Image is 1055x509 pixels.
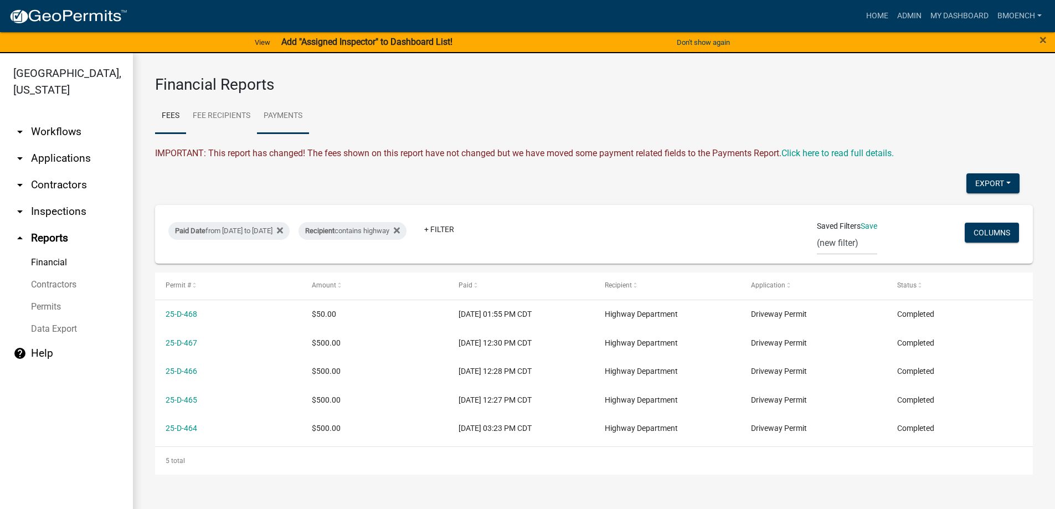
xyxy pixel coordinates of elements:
a: Home [862,6,893,27]
div: from [DATE] to [DATE] [168,222,290,240]
datatable-header-cell: Paid [447,273,594,299]
button: Don't show again [672,33,734,52]
a: 25-D-465 [166,395,197,404]
span: × [1039,32,1047,48]
span: $500.00 [312,338,341,347]
i: help [13,347,27,360]
a: 25-D-464 [166,424,197,433]
span: Paid [459,281,472,289]
span: Driveway Permit [751,395,807,404]
div: [DATE] 12:27 PM CDT [459,394,584,407]
datatable-header-cell: Amount [301,273,447,299]
a: 25-D-467 [166,338,197,347]
span: Driveway Permit [751,424,807,433]
span: Completed [897,338,934,347]
h3: Financial Reports [155,75,1033,94]
div: IMPORTANT: This report has changed! The fees shown on this report have not changed but we have mo... [155,147,1033,160]
span: Application [751,281,785,289]
a: View [250,33,275,52]
a: 25-D-468 [166,310,197,318]
a: Fees [155,99,186,134]
div: [DATE] 12:30 PM CDT [459,337,584,349]
div: [DATE] 12:28 PM CDT [459,365,584,378]
div: contains highway [299,222,406,240]
span: Recipient [305,227,334,235]
i: arrow_drop_down [13,152,27,165]
span: Highway Department [605,395,678,404]
span: Driveway Permit [751,310,807,318]
i: arrow_drop_down [13,205,27,218]
span: Recipient [605,281,632,289]
span: Permit # [166,281,191,289]
span: $500.00 [312,367,341,376]
span: Status [897,281,917,289]
datatable-header-cell: Permit # [155,273,301,299]
span: Paid Date [175,227,205,235]
span: Driveway Permit [751,338,807,347]
a: + Filter [415,219,463,239]
strong: Add "Assigned Inspector" to Dashboard List! [281,37,452,47]
a: Admin [893,6,926,27]
span: Completed [897,310,934,318]
span: $50.00 [312,310,336,318]
a: Fee Recipients [186,99,257,134]
datatable-header-cell: Status [887,273,1033,299]
span: Saved Filters [817,220,861,232]
span: Highway Department [605,424,678,433]
button: Columns [965,223,1019,243]
a: Payments [257,99,309,134]
span: Completed [897,424,934,433]
datatable-header-cell: Application [740,273,887,299]
span: Highway Department [605,310,678,318]
button: Export [966,173,1020,193]
i: arrow_drop_up [13,232,27,245]
i: arrow_drop_down [13,178,27,192]
span: Amount [312,281,336,289]
span: Highway Department [605,338,678,347]
span: Highway Department [605,367,678,376]
span: Driveway Permit [751,367,807,376]
span: $500.00 [312,395,341,404]
a: 25-D-466 [166,367,197,376]
a: Click here to read full details. [781,148,894,158]
span: Completed [897,367,934,376]
button: Close [1039,33,1047,47]
span: Completed [897,395,934,404]
a: bmoench [993,6,1046,27]
datatable-header-cell: Recipient [594,273,740,299]
a: Save [861,222,877,230]
div: [DATE] 03:23 PM CDT [459,422,584,435]
div: [DATE] 01:55 PM CDT [459,308,584,321]
span: $500.00 [312,424,341,433]
div: 5 total [155,447,1033,475]
a: My Dashboard [926,6,993,27]
i: arrow_drop_down [13,125,27,138]
wm-modal-confirm: Upcoming Changes to Daily Fees Report [781,148,894,158]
